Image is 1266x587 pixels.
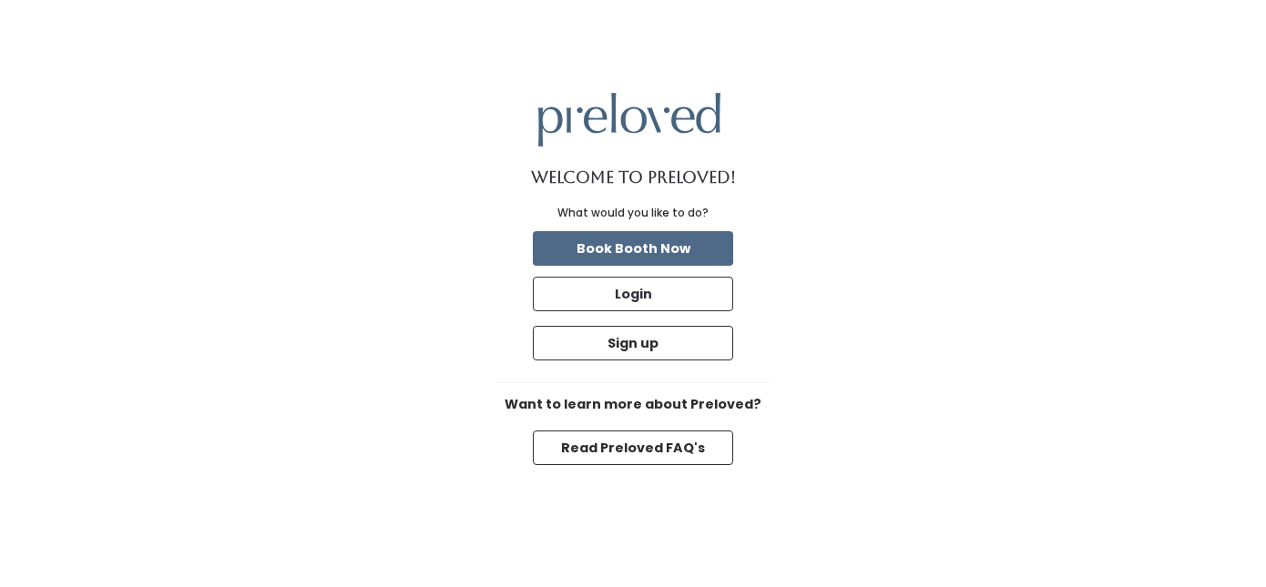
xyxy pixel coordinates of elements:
[533,231,733,266] button: Book Booth Now
[529,322,737,364] a: Sign up
[557,205,709,221] div: What would you like to do?
[533,277,733,311] button: Login
[533,326,733,360] button: Sign up
[531,168,736,187] h1: Welcome to Preloved!
[529,273,737,315] a: Login
[496,398,770,412] h6: Want to learn more about Preloved?
[538,93,720,147] img: preloved logo
[533,430,733,465] button: Read Preloved FAQ's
